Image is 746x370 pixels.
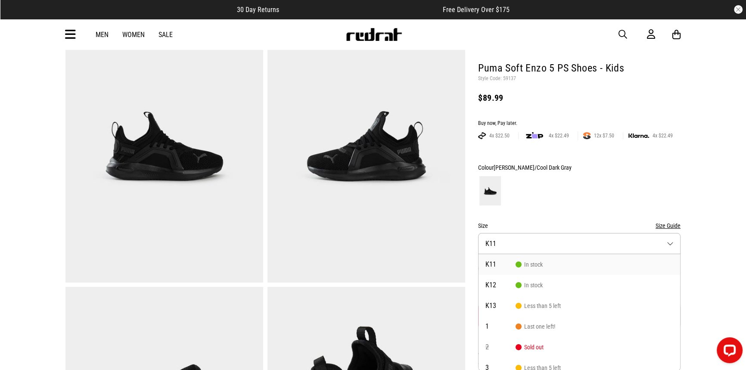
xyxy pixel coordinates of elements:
div: Colour [478,162,681,173]
img: KLARNA [628,134,649,138]
img: Puma Soft Enzo 5 Ps Shoes - Kids in Black [267,10,465,283]
span: In stock [516,282,543,289]
button: Size Guide [656,221,681,231]
span: In stock [516,261,543,268]
span: Less than 5 left [516,302,561,309]
span: 12x $7.50 [591,132,618,139]
span: Last one left! [516,323,555,330]
img: zip [526,131,543,140]
div: Size [478,221,681,231]
span: Free Delivery Over $175 [443,6,510,14]
img: SPLITPAY [583,132,591,139]
a: Women [122,31,145,39]
h1: Puma Soft Enzo 5 PS Shoes - Kids [478,62,681,75]
iframe: Customer reviews powered by Trustpilot [296,5,426,14]
span: Sold out [516,344,544,351]
img: Puma Soft Enzo 5 Ps Shoes - Kids in Black [65,10,263,283]
div: $89.99 [478,93,681,103]
img: PUMA Black/Cool Dark Gray [479,176,501,205]
span: [PERSON_NAME]/Cool Dark Gray [494,164,572,171]
span: 4x $22.50 [486,132,513,139]
span: 30 Day Returns [237,6,279,14]
img: AFTERPAY [478,132,486,139]
iframe: LiveChat chat widget [710,334,746,370]
span: K13 [485,302,516,309]
span: K11 [485,261,516,268]
span: K12 [485,282,516,289]
span: 1 [485,323,516,330]
p: Style Code: 59137 [478,75,681,82]
a: Men [96,31,109,39]
span: K11 [485,239,496,248]
div: Buy now, Pay later. [478,120,681,127]
a: Sale [159,31,173,39]
img: Redrat logo [345,28,402,41]
span: 4x $22.49 [649,132,676,139]
span: 2 [485,344,516,351]
span: 4x $22.49 [545,132,572,139]
button: K11 [478,233,681,254]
